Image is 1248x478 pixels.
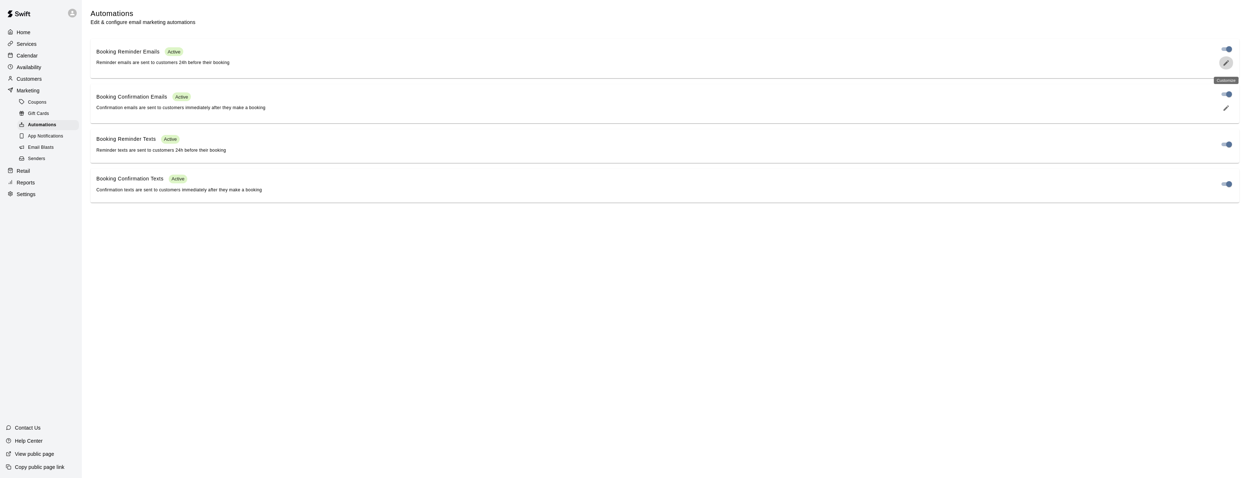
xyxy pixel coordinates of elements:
p: Availability [17,64,41,71]
p: Customers [17,75,42,83]
span: App Notifications [28,133,63,140]
a: Home [6,27,76,38]
div: Automations [17,120,79,130]
p: Marketing [17,87,40,94]
span: Gift Cards [28,110,49,117]
span: Coupons [28,99,47,106]
p: Home [17,29,31,36]
p: View public page [15,450,54,458]
a: Availability [6,62,76,73]
div: Email Blasts [17,143,79,153]
a: Retail [6,166,76,176]
div: Coupons [17,97,79,108]
p: Help Center [15,437,43,445]
span: Confirmation texts are sent to customers immediately after they make a booking [96,187,262,192]
a: Services [6,39,76,49]
p: Edit & configure email marketing automations [91,19,195,26]
p: Booking Reminder Texts [96,135,156,143]
span: Reminder emails are sent to customers 24h before their booking [96,60,229,65]
a: App Notifications [17,131,82,142]
a: Reports [6,177,76,188]
p: Reports [17,179,35,186]
a: Coupons [17,97,82,108]
p: Services [17,40,37,48]
p: Booking Confirmation Emails [96,93,167,101]
a: Settings [6,189,76,200]
p: Booking Confirmation Texts [96,175,164,183]
span: Active [161,136,180,142]
div: Gift Cards [17,109,79,119]
a: Marketing [6,85,76,96]
p: Calendar [17,52,38,59]
h5: Automations [91,9,195,19]
span: Active [165,49,183,55]
a: Senders [17,154,82,165]
span: Email Blasts [28,144,54,151]
a: Gift Cards [17,108,82,119]
span: Reminder texts are sent to customers 24h before their booking [96,148,226,153]
p: Booking Reminder Emails [96,48,160,56]
div: Senders [17,154,79,164]
a: Calendar [6,50,76,61]
a: Customers [6,73,76,84]
span: Automations [28,122,56,129]
p: Copy public page link [15,463,64,471]
span: Senders [28,155,45,163]
a: Automations [17,120,82,131]
button: edit [1219,56,1233,69]
div: App Notifications [17,131,79,142]
span: Confirmation emails are sent to customers immediately after they make a booking [96,105,265,110]
p: Settings [17,191,36,198]
a: Email Blasts [17,142,82,154]
p: Contact Us [15,424,41,431]
span: Active [172,94,191,100]
div: Customize [1214,77,1239,84]
button: edit [1219,101,1233,115]
p: Retail [17,167,30,175]
span: Active [169,176,187,182]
